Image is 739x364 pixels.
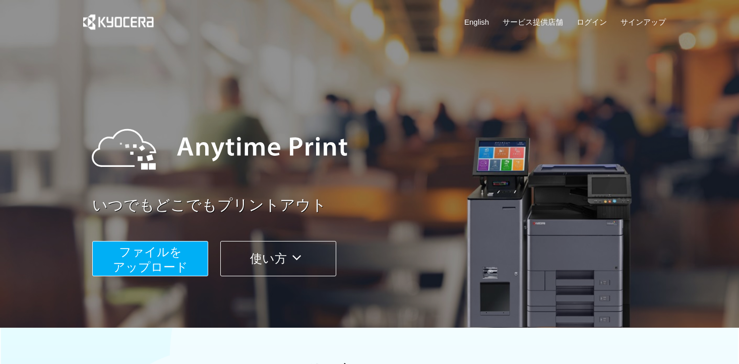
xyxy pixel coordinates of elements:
span: ファイルを ​​アップロード [113,245,188,274]
button: ファイルを​​アップロード [92,241,208,276]
a: サインアップ [621,17,666,27]
a: English [464,17,489,27]
a: サービス提供店舗 [503,17,563,27]
a: ログイン [577,17,607,27]
a: いつでもどこでもプリントアウト [92,195,672,216]
button: 使い方 [220,241,336,276]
